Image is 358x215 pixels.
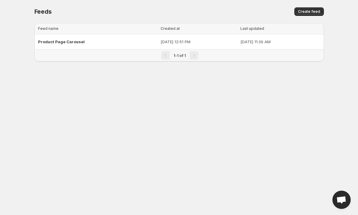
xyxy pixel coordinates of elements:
[34,8,52,15] span: Feeds
[298,9,320,14] span: Create feed
[161,39,237,45] p: [DATE] 12:51 PM
[161,26,180,31] span: Created at
[38,39,85,44] span: Product Page Carousel
[240,26,264,31] span: Last updated
[34,49,324,62] nav: Pagination
[294,7,324,16] button: Create feed
[240,39,320,45] p: [DATE] 11:39 AM
[174,53,186,58] span: 1-1 of 1
[38,26,58,31] span: Feed name
[332,191,351,209] div: Open chat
